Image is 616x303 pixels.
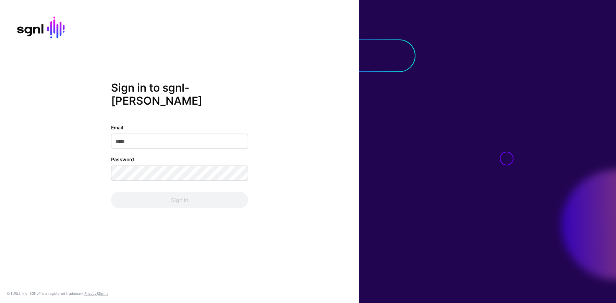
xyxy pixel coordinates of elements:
[7,291,108,296] div: © [URL], Inc. SGNL® is a registered trademark. &
[111,124,123,131] label: Email
[111,156,134,163] label: Password
[98,291,108,295] a: Terms
[84,291,97,295] a: Privacy
[111,81,248,107] h2: Sign in to sgnl-[PERSON_NAME]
